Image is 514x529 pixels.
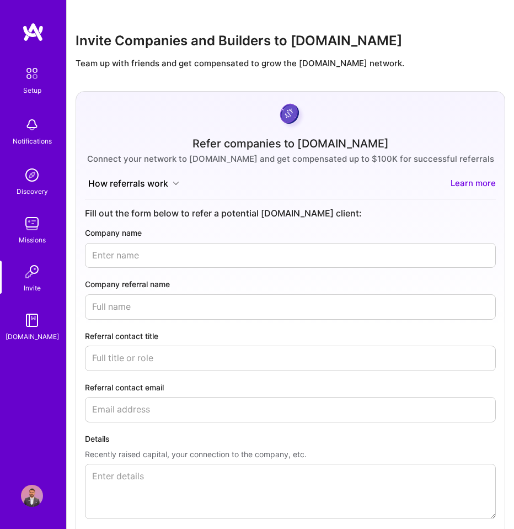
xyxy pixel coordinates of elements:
[21,213,43,235] img: teamwork
[19,235,46,246] div: Missions
[21,114,43,136] img: bell
[18,485,46,507] a: User Avatar
[21,485,43,507] img: User Avatar
[24,283,41,294] div: Invite
[23,85,41,96] div: Setup
[76,57,505,69] p: Team up with friends and get compensated to grow the [DOMAIN_NAME] network.
[21,164,43,186] img: discovery
[85,331,496,342] label: Referral contact title
[21,261,43,283] img: Invite
[85,433,496,445] label: Details
[451,178,496,190] a: Learn more
[17,186,48,197] div: Discovery
[85,279,496,290] label: Company referral name
[85,397,496,422] input: Email address
[76,33,505,49] h1: Invite Companies and Builders to [DOMAIN_NAME]
[22,22,44,42] img: logo
[85,228,496,239] label: Company name
[276,100,305,130] img: purpleCoin
[87,154,494,165] div: Connect your network to [DOMAIN_NAME] and get compensated up to $100K for successful referrals
[192,139,389,150] div: Refer companies to [DOMAIN_NAME]
[85,178,183,190] button: How referrals work
[85,346,496,371] input: Full title or role
[85,208,496,219] div: Fill out the form below to refer a potential [DOMAIN_NAME] client:
[13,136,52,147] div: Notifications
[85,382,496,393] label: Referral contact email
[85,449,496,460] p: Recently raised capital, your connection to the company, etc.
[85,294,496,320] input: Full name
[85,243,496,268] input: Enter name
[20,62,44,85] img: setup
[21,309,43,331] img: guide book
[6,331,59,342] div: [DOMAIN_NAME]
